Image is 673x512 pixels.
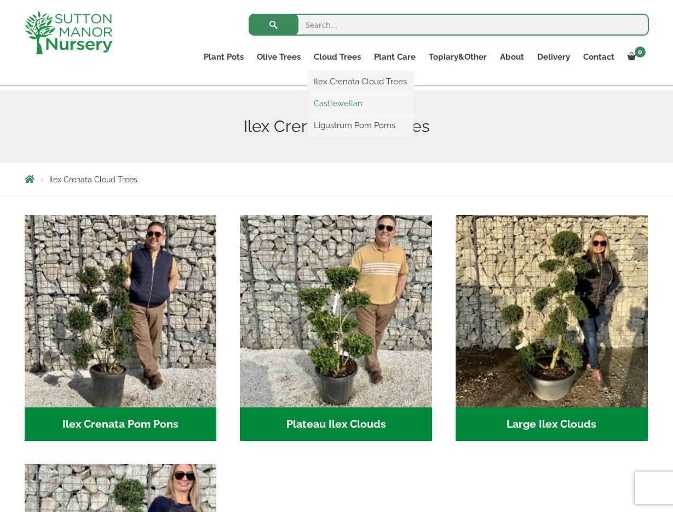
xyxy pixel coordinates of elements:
a: Visit product category Plateau Ilex Clouds [240,215,432,441]
span: 0 [635,47,646,57]
a: Visit product category Ilex Crenata Pom Pons [25,215,217,441]
a: Plant Pots [197,49,250,65]
h1: Ilex Crenata Cloud Trees [25,117,649,136]
a: Cloud Trees [307,49,367,65]
a: Ilex Crenata Cloud Trees [307,73,413,90]
span: Ilex Crenata Cloud Trees [49,175,137,184]
h2: Large Ilex Clouds [456,407,648,441]
h2: Plateau Ilex Clouds [240,407,432,441]
input: Search... [249,14,649,36]
img: Ilex Crenata Pom Pons [25,215,217,407]
a: About [493,49,531,65]
img: logo [25,11,112,54]
h2: Ilex Crenata Pom Pons [25,407,217,441]
a: Topiary&Other [422,49,493,65]
nav: Breadcrumbs [25,175,649,183]
a: Contact [577,49,621,65]
a: Olive Trees [250,49,307,65]
img: Large Ilex Clouds [456,215,648,407]
a: Plant Care [367,49,422,65]
a: Delivery [531,49,577,65]
a: Castlewellan [307,95,413,112]
a: 0 [621,49,649,65]
img: Plateau Ilex Clouds [240,215,432,407]
a: Ligustrum Pom Poms [307,117,413,134]
a: Visit product category Large Ilex Clouds [456,215,648,441]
